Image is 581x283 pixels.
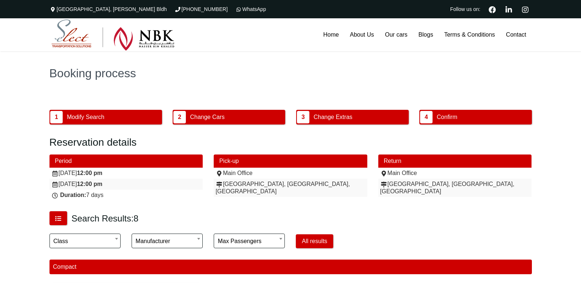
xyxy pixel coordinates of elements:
[434,110,460,124] span: Confirm
[214,154,367,168] div: Pick-up
[64,110,107,124] span: Modify Search
[49,67,532,79] h1: Booking process
[413,18,439,51] a: Blogs
[51,170,201,177] div: [DATE]
[49,260,532,274] div: Compact
[49,136,532,149] h2: Reservation details
[216,170,365,177] div: Main Office
[380,180,530,195] div: [GEOGRAPHIC_DATA], [GEOGRAPHIC_DATA], [GEOGRAPHIC_DATA]
[296,110,409,124] button: 3 Change Extras
[49,110,162,124] button: 1 Modify Search
[380,170,530,177] div: Main Office
[214,234,285,248] span: Max passengers
[218,234,281,249] span: Max passengers
[439,18,501,51] a: Terms & Conditions
[344,18,379,51] a: About Us
[187,110,227,124] span: Change Cars
[379,18,413,51] a: Our cars
[420,111,433,123] span: 4
[51,180,201,188] div: [DATE]
[54,234,117,249] span: Class
[51,191,201,199] div: 7 days
[503,5,515,13] a: Linkedin
[77,181,102,187] strong: 12:00 pm
[296,234,333,248] button: All results
[77,170,102,176] strong: 12:00 pm
[50,111,63,123] span: 1
[318,18,345,51] a: Home
[60,192,86,198] strong: Duration:
[136,234,199,249] span: Manufacturer
[173,110,285,124] button: 2 Change Cars
[173,111,186,123] span: 2
[419,110,532,124] button: 4 Confirm
[132,234,203,248] span: Manufacturer
[49,234,121,248] span: Class
[311,110,355,124] span: Change Extras
[297,111,309,123] span: 3
[500,18,532,51] a: Contact
[71,213,139,224] h3: Search Results:
[216,180,365,195] div: [GEOGRAPHIC_DATA], [GEOGRAPHIC_DATA], [GEOGRAPHIC_DATA]
[51,19,174,51] img: Select Rent a Car
[174,6,228,12] a: [PHONE_NUMBER]
[235,6,266,12] a: WhatsApp
[378,154,532,168] div: Return
[49,154,203,168] div: Period
[486,5,499,13] a: Facebook
[519,5,532,13] a: Instagram
[133,213,138,223] span: 8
